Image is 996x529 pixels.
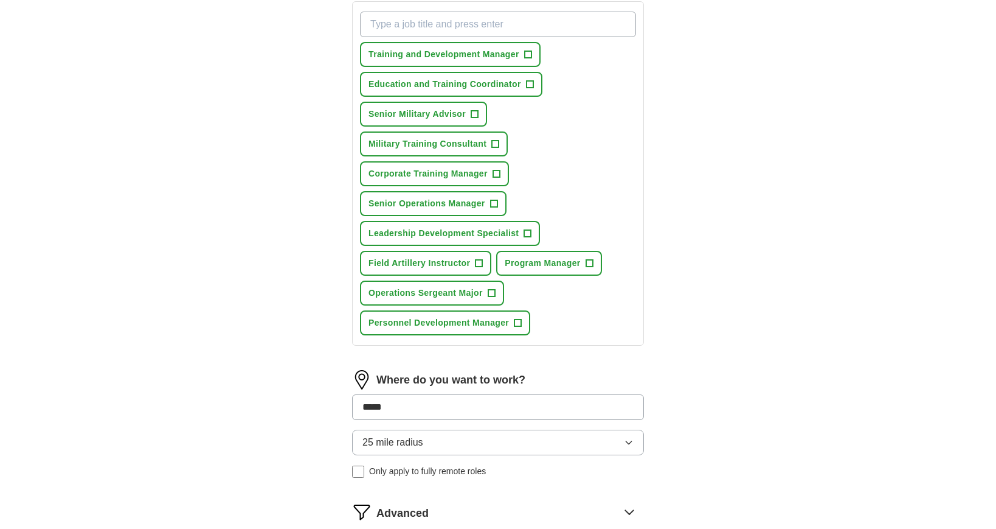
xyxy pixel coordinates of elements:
[368,227,519,240] span: Leadership Development Specialist
[376,505,429,522] span: Advanced
[496,251,601,276] button: Program Manager
[362,435,423,450] span: 25 mile radius
[360,131,508,156] button: Military Training Consultant
[360,102,487,127] button: Senior Military Advisor
[368,197,485,210] span: Senior Operations Manager
[360,72,542,97] button: Education and Training Coordinator
[360,161,509,186] button: Corporate Training Manager
[352,370,372,390] img: location.png
[368,317,509,329] span: Personnel Development Manager
[368,78,521,91] span: Education and Training Coordinator
[360,310,530,335] button: Personnel Development Manager
[360,221,540,246] button: Leadership Development Specialist
[352,466,364,478] input: Only apply to fully remote roles
[368,138,486,150] span: Military Training Consultant
[352,430,644,455] button: 25 mile radius
[360,42,541,67] button: Training and Development Manager
[360,281,504,306] button: Operations Sergeant Major
[368,287,483,300] span: Operations Sergeant Major
[368,167,488,180] span: Corporate Training Manager
[352,502,372,522] img: filter
[368,257,470,270] span: Field Artillery Instructor
[369,465,486,478] span: Only apply to fully remote roles
[360,12,636,37] input: Type a job title and press enter
[360,251,491,276] button: Field Artillery Instructor
[376,372,525,388] label: Where do you want to work?
[360,191,507,216] button: Senior Operations Manager
[505,257,580,270] span: Program Manager
[368,108,466,121] span: Senior Military Advisor
[368,48,519,61] span: Training and Development Manager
